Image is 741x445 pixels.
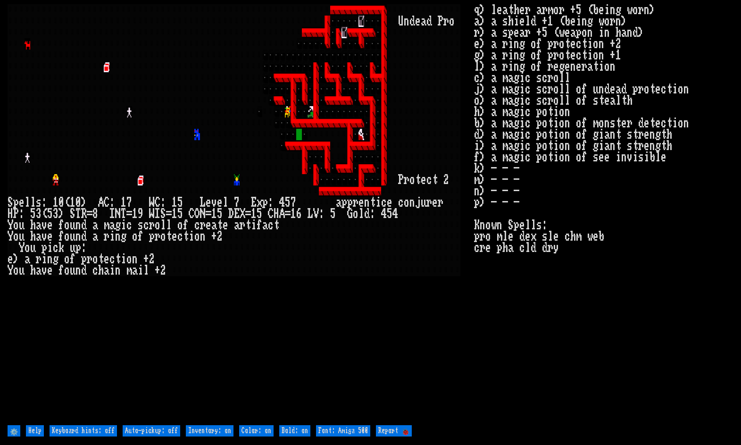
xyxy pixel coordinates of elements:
[316,425,370,437] input: Font: Amiga 500
[115,219,121,231] div: g
[75,219,81,231] div: n
[75,197,81,208] div: 0
[172,197,177,208] div: 1
[109,219,115,231] div: a
[409,174,415,185] div: o
[421,174,426,185] div: e
[421,197,426,208] div: u
[336,197,341,208] div: a
[217,219,223,231] div: t
[104,231,109,242] div: r
[358,197,364,208] div: e
[245,208,251,219] div: =
[121,219,126,231] div: i
[92,219,98,231] div: a
[58,231,64,242] div: f
[81,253,87,265] div: p
[381,208,387,219] div: 4
[53,242,58,253] div: c
[98,253,104,265] div: t
[64,219,70,231] div: o
[257,208,262,219] div: 5
[257,219,262,231] div: f
[240,219,245,231] div: r
[172,208,177,219] div: 1
[81,219,87,231] div: d
[268,208,274,219] div: C
[376,425,412,437] input: Report 🐞
[200,197,206,208] div: L
[104,253,109,265] div: e
[240,208,245,219] div: X
[387,197,392,208] div: e
[251,197,257,208] div: E
[415,197,421,208] div: j
[8,208,13,219] div: H
[19,265,25,276] div: u
[279,197,285,208] div: 4
[126,219,132,231] div: c
[53,197,58,208] div: 1
[70,253,75,265] div: f
[308,208,313,219] div: L
[330,208,336,219] div: 5
[347,208,353,219] div: G
[186,425,233,437] input: Inventory: on
[70,208,75,219] div: S
[8,265,13,276] div: Y
[58,219,64,231] div: f
[13,208,19,219] div: P
[296,208,302,219] div: 6
[138,208,143,219] div: 9
[443,16,449,27] div: r
[404,197,409,208] div: o
[234,219,240,231] div: a
[149,231,155,242] div: p
[109,231,115,242] div: i
[149,219,155,231] div: r
[92,208,98,219] div: 8
[70,265,75,276] div: u
[42,219,47,231] div: v
[200,219,206,231] div: r
[13,253,19,265] div: )
[291,197,296,208] div: 7
[160,265,166,276] div: 2
[42,208,47,219] div: (
[75,265,81,276] div: n
[353,208,358,219] div: o
[132,208,138,219] div: 1
[291,208,296,219] div: 1
[47,265,53,276] div: e
[42,253,47,265] div: i
[183,219,189,231] div: f
[126,265,132,276] div: m
[234,208,240,219] div: E
[206,219,211,231] div: e
[109,265,115,276] div: i
[149,253,155,265] div: 2
[25,242,30,253] div: o
[438,197,443,208] div: r
[217,231,223,242] div: 2
[166,231,172,242] div: t
[206,197,211,208] div: e
[375,197,381,208] div: i
[143,253,149,265] div: +
[279,425,310,437] input: Bold: on
[42,242,47,253] div: p
[126,208,132,219] div: =
[30,231,36,242] div: h
[257,197,262,208] div: x
[200,208,206,219] div: N
[149,197,155,208] div: W
[75,231,81,242] div: n
[364,208,370,219] div: d
[438,16,443,27] div: P
[194,219,200,231] div: c
[172,231,177,242] div: e
[87,253,92,265] div: r
[404,174,409,185] div: r
[358,208,364,219] div: l
[160,197,166,208] div: :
